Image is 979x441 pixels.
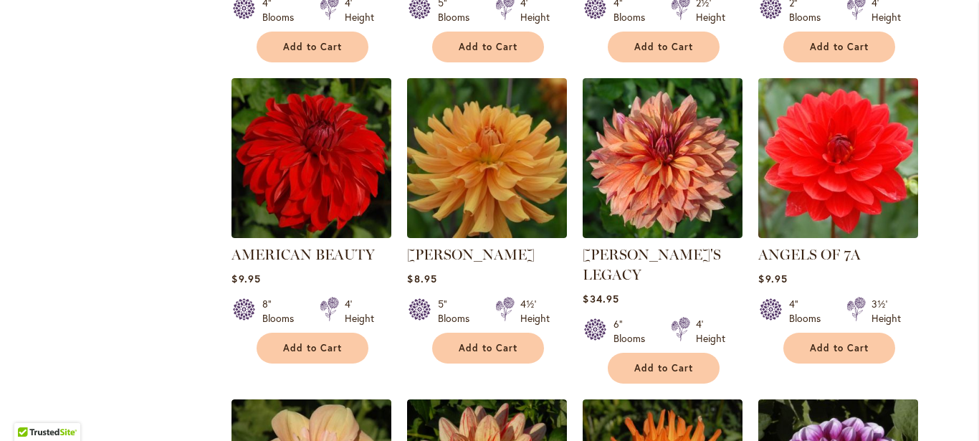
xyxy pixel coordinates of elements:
[810,342,869,354] span: Add to Cart
[231,227,391,241] a: AMERICAN BEAUTY
[810,41,869,53] span: Add to Cart
[758,227,918,241] a: ANGELS OF 7A
[231,272,260,285] span: $9.95
[871,297,901,326] div: 3½' Height
[283,41,342,53] span: Add to Cart
[789,297,829,326] div: 4" Blooms
[634,41,693,53] span: Add to Cart
[432,32,544,62] button: Add to Cart
[345,297,374,326] div: 4' Height
[262,297,302,326] div: 8" Blooms
[283,342,342,354] span: Add to Cart
[438,297,478,326] div: 5" Blooms
[758,272,787,285] span: $9.95
[608,32,720,62] button: Add to Cart
[231,78,391,238] img: AMERICAN BEAUTY
[407,272,436,285] span: $8.95
[11,390,51,430] iframe: Launch Accessibility Center
[583,227,742,241] a: Andy's Legacy
[783,333,895,364] button: Add to Cart
[758,246,861,263] a: ANGELS OF 7A
[432,333,544,364] button: Add to Cart
[407,227,567,241] a: ANDREW CHARLES
[634,362,693,374] span: Add to Cart
[583,78,742,238] img: Andy's Legacy
[257,333,368,364] button: Add to Cart
[583,292,619,305] span: $34.95
[758,78,918,238] img: ANGELS OF 7A
[583,246,721,283] a: [PERSON_NAME]'S LEGACY
[613,317,654,346] div: 6" Blooms
[520,297,550,326] div: 4½' Height
[608,353,720,384] button: Add to Cart
[459,41,517,53] span: Add to Cart
[407,246,535,263] a: [PERSON_NAME]
[696,317,725,346] div: 4' Height
[459,342,517,354] span: Add to Cart
[257,32,368,62] button: Add to Cart
[783,32,895,62] button: Add to Cart
[407,78,567,238] img: ANDREW CHARLES
[231,246,375,263] a: AMERICAN BEAUTY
